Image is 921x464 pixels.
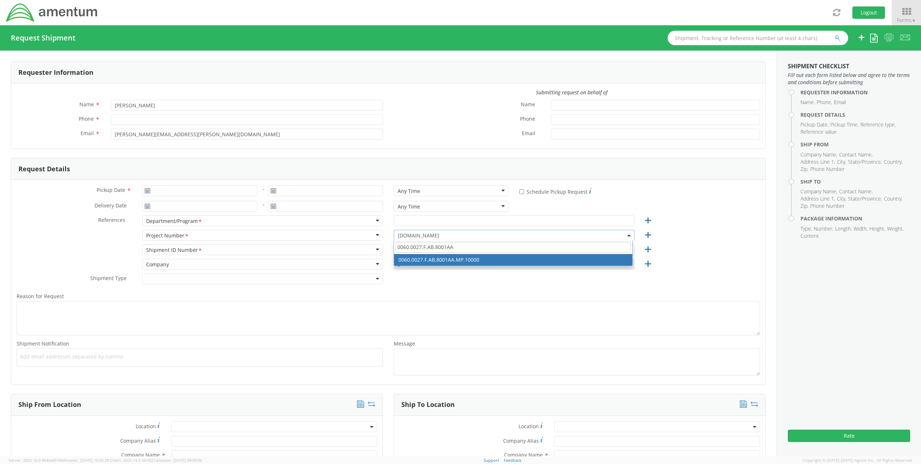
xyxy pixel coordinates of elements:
li: Contact Name [839,151,873,158]
li: Pickup Date [800,121,829,128]
input: Schedule Pickup Request [519,189,524,194]
img: dyn-intl-logo-049831509241104b2a82.png [5,3,99,23]
div: Shipment ID Number [146,246,202,254]
li: Phone Number [810,202,844,210]
a: Support [484,457,499,463]
li: Country [884,158,903,166]
span: Forms [897,17,916,23]
button: Logout [852,7,885,19]
span: Email [522,130,535,138]
i: Submitting request on behalf of [536,89,607,96]
div: Department/Program [146,218,202,225]
label: Schedule Pickup Request [519,187,592,196]
span: Pickup Date [97,186,125,193]
span: Reason for Request [17,293,64,300]
li: Reference value [800,128,837,136]
li: Phone Number [810,166,844,173]
span: Company Name [121,451,160,458]
li: Phone [817,99,832,106]
h4: Ship From [800,142,910,147]
h3: Ship To Location [401,401,455,408]
span: 7467.020.00.0002.NONB.SO [394,230,634,241]
li: Contact Name [839,188,873,195]
span: Add email addresses separated by comma [20,353,380,360]
li: Company Name [800,151,837,158]
h4: Ship To [800,179,910,184]
h3: Shipment Checklist [788,63,910,70]
span: Email [80,130,94,137]
h3: Requester Information [18,69,93,76]
li: Name [800,99,815,106]
li: Pickup Time [830,121,859,128]
li: Address Line 1 [800,158,835,166]
div: Company [146,261,169,268]
li: Height [869,225,885,232]
span: Company Alias [503,437,539,444]
span: Shipment Type [90,275,127,283]
span: Server: 2025.16.0-9544af67660 [9,457,109,463]
span: Name [521,101,535,109]
li: State/Province [848,195,882,202]
li: Zip [800,166,808,173]
div: Any Time [398,188,420,195]
h4: Request Details [800,112,910,117]
li: Reference type [860,121,896,128]
span: Name [79,101,94,108]
a: Feedback [504,457,521,463]
li: State/Province [848,158,882,166]
span: Delivery Date [95,202,127,210]
h3: Request Details [18,166,70,173]
li: Email [834,99,846,106]
span: Message [394,340,415,347]
li: Length [835,225,852,232]
li: Content [800,232,819,240]
li: Zip [800,202,808,210]
li: Company Name [800,188,837,195]
span: Fill out each form listed below and agree to the terms and conditions before submitting [788,72,910,86]
li: City [837,158,846,166]
span: master, [DATE] 09:59:06 [158,457,202,463]
div: Any Time [398,203,420,210]
li: Type [800,225,812,232]
span: ▼ [912,17,916,23]
li: City [837,195,846,202]
span: References [98,216,125,223]
h4: Request Shipment [11,34,75,42]
span: Location [519,423,539,430]
span: master, [DATE] 10:42:29 [65,457,109,463]
span: Location [136,423,156,430]
li: Address Line 1 [800,195,835,202]
h3: Ship From Location [18,401,81,408]
li: Weight [887,225,904,232]
span: 7467.020.00.0002.NONB.SO [398,232,630,239]
input: Shipment, Tracking or Reference Number (at least 4 chars) [668,31,848,45]
h4: Package Information [800,216,910,221]
li: Number [814,225,833,232]
span: Client: 2025.14.0-db4321d [110,457,202,463]
span: Company Name [504,451,543,458]
li: Country [884,195,903,202]
button: Rate [788,430,910,442]
li: 0060.0027.F.AB.8001AA.MP.10000 [394,254,632,266]
li: Width [854,225,868,232]
span: Phone [520,115,535,124]
span: Copyright © [DATE]-[DATE] Agistix Inc., All Rights Reserved [803,457,912,463]
div: Project Number [146,232,189,240]
span: Phone [79,115,94,122]
span: Shipment Notification [17,340,69,347]
h4: Requester Information [800,90,910,95]
span: Company Alias [120,437,156,444]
